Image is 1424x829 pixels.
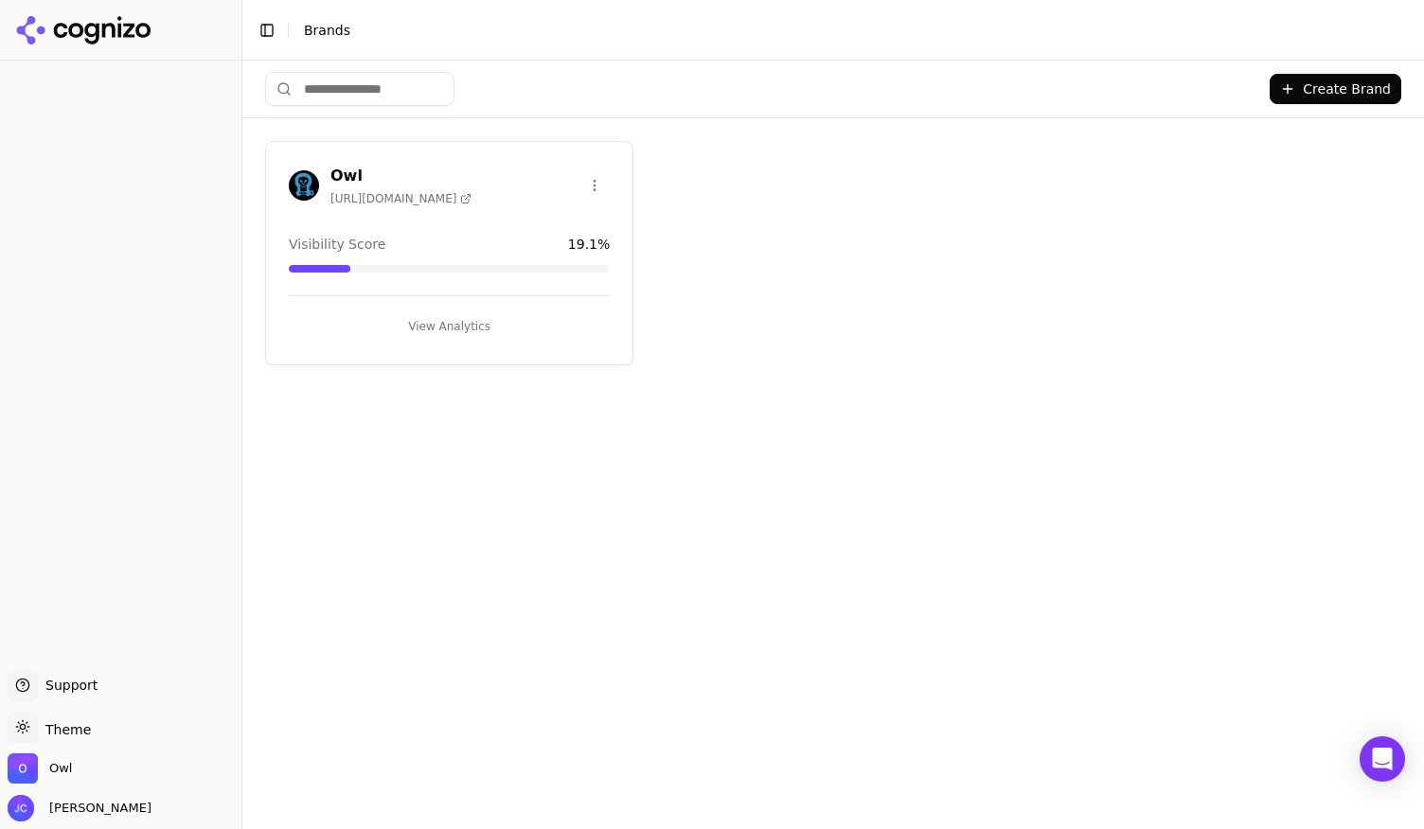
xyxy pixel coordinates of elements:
[330,191,472,206] span: [URL][DOMAIN_NAME]
[304,23,350,38] span: Brands
[38,676,98,695] span: Support
[289,170,319,201] img: Owl
[49,760,72,777] span: Owl
[8,795,34,821] img: Jeff Clemishaw
[330,165,472,187] h3: Owl
[289,311,610,342] button: View Analytics
[568,235,610,254] span: 19.1 %
[289,235,385,254] span: Visibility Score
[1270,74,1401,104] button: Create Brand
[8,753,38,784] img: Owl
[42,800,151,817] span: [PERSON_NAME]
[38,722,91,737] span: Theme
[1360,736,1405,782] div: Open Intercom Messenger
[8,795,151,821] button: Open user button
[8,753,72,784] button: Open organization switcher
[304,21,1371,40] nav: breadcrumb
